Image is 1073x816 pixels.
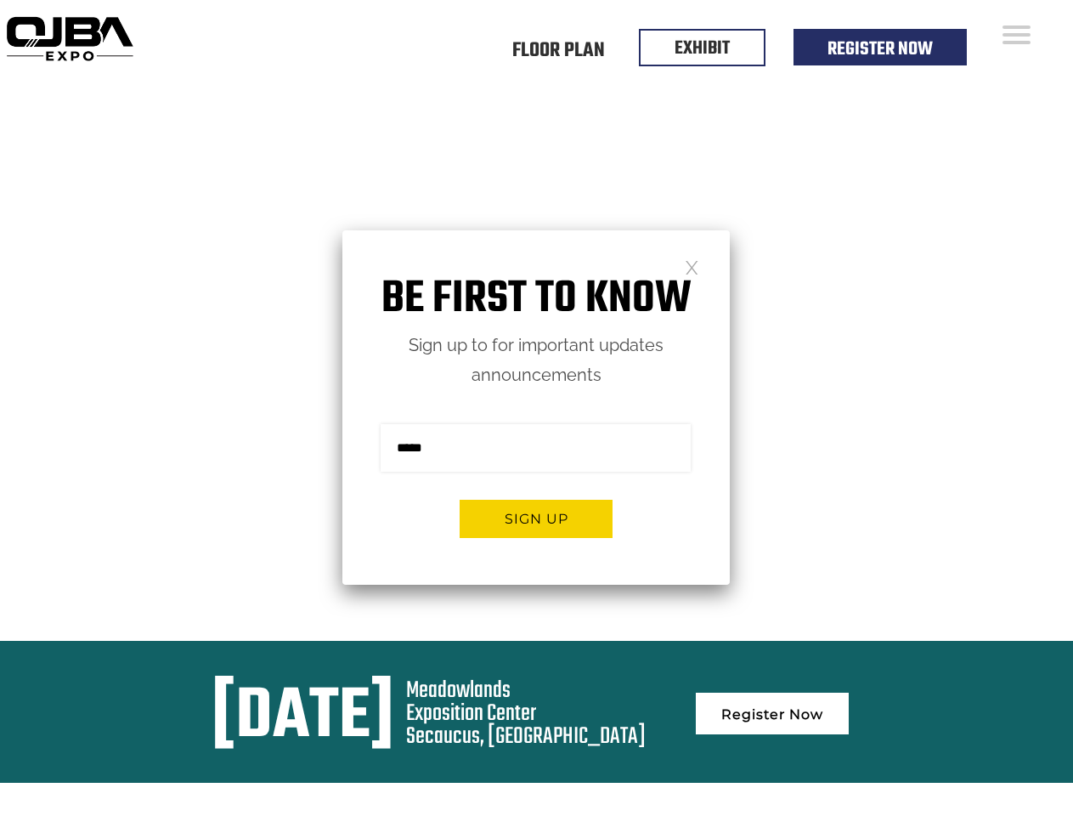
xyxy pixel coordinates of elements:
[342,331,730,390] p: Sign up to for important updates announcements
[460,500,613,538] button: Sign up
[696,693,849,734] a: Register Now
[342,273,730,326] h1: Be first to know
[685,259,699,274] a: Close
[406,679,646,748] div: Meadowlands Exposition Center Secaucus, [GEOGRAPHIC_DATA]
[827,35,933,64] a: Register Now
[675,34,730,63] a: EXHIBIT
[212,679,394,757] div: [DATE]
